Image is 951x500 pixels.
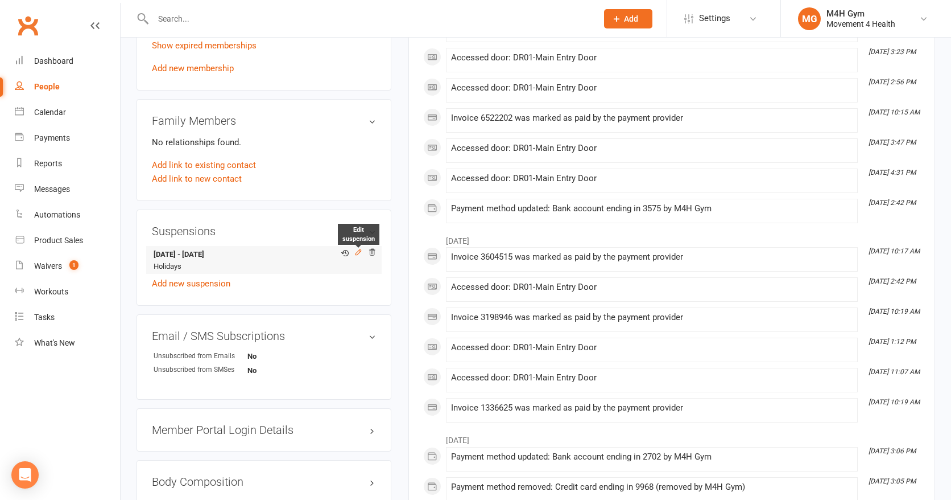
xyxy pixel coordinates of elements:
button: Add [604,9,652,28]
div: Dashboard [34,56,73,65]
div: Accessed door: DR01-Main Entry Door [451,373,853,383]
div: Product Sales [34,236,83,245]
div: Accessed door: DR01-Main Entry Door [451,144,853,153]
i: [DATE] 10:19 AM [869,398,920,406]
div: Unsubscribed from Emails [154,351,247,362]
strong: No [247,366,313,375]
a: Waivers 1 [15,253,120,279]
a: Workouts [15,279,120,305]
h3: Member Portal Login Details [152,424,376,436]
div: M4H Gym [826,9,895,19]
li: Holidays [152,246,376,274]
strong: No [247,352,313,360]
div: Accessed door: DR01-Main Entry Door [451,53,853,63]
li: [DATE] [423,428,920,446]
div: Messages [34,185,70,194]
input: Search... [150,11,589,27]
div: Open Intercom Messenger [11,461,39,489]
a: Add new membership [152,63,234,73]
span: Add [624,14,638,23]
div: Movement 4 Health [826,19,895,29]
a: People [15,74,120,100]
div: Automations [34,210,80,219]
i: [DATE] 3:05 PM [869,477,916,485]
div: Accessed door: DR01-Main Entry Door [451,174,853,183]
div: Invoice 1336625 was marked as paid by the payment provider [451,403,853,413]
i: [DATE] 2:56 PM [869,78,916,86]
div: Payments [34,133,70,142]
div: Accessed door: DR01-Main Entry Door [451,343,853,353]
i: [DATE] 10:19 AM [869,308,920,315]
a: Payments [15,125,120,151]
div: Payment method updated: Bank account ending in 2702 by M4H Gym [451,452,853,462]
h3: Body Composition [152,476,376,488]
a: Reports [15,151,120,177]
a: Product Sales [15,228,120,253]
i: [DATE] 2:42 PM [869,277,916,285]
div: MG [798,7,821,30]
span: Settings [699,6,730,31]
i: [DATE] 4:31 PM [869,169,916,177]
a: Messages [15,177,120,202]
a: Dashboard [15,48,120,74]
div: Edit suspension [338,224,379,245]
a: Show expired memberships [152,40,257,51]
i: [DATE] 11:07 AM [869,368,920,376]
i: [DATE] 3:06 PM [869,447,916,455]
strong: [DATE] - [DATE] [154,249,370,261]
div: Tasks [34,313,55,322]
div: Payment method removed: Credit card ending in 9968 (removed by M4H Gym) [451,482,853,492]
i: [DATE] 2:42 PM [869,199,916,207]
p: No relationships found. [152,136,376,149]
h3: Family Members [152,114,376,127]
div: What's New [34,338,75,347]
i: [DATE] 10:15 AM [869,108,920,116]
div: Invoice 6522202 was marked as paid by the payment provider [451,113,853,123]
div: Reports [34,159,62,168]
a: Calendar [15,100,120,125]
a: Automations [15,202,120,228]
h3: Suspensions [152,225,376,237]
div: Accessed door: DR01-Main Entry Door [451,282,853,292]
div: Payment method updated: Bank account ending in 3575 by M4H Gym [451,204,853,214]
div: Unsubscribed from SMSes [154,364,247,375]
li: [DATE] [423,229,920,247]
div: Invoice 3198946 was marked as paid by the payment provider [451,313,853,322]
h3: Email / SMS Subscriptions [152,330,376,342]
i: [DATE] 3:23 PM [869,48,916,56]
a: Add link to new contact [152,172,242,186]
a: Add new suspension [152,278,230,289]
i: [DATE] 1:12 PM [869,338,916,346]
i: [DATE] 10:17 AM [869,247,920,255]
div: Waivers [34,261,62,271]
div: Calendar [34,108,66,117]
span: 1 [69,260,78,270]
div: Accessed door: DR01-Main Entry Door [451,83,853,93]
a: What's New [15,330,120,356]
i: [DATE] 3:47 PM [869,138,916,146]
a: Tasks [15,305,120,330]
div: Invoice 3604515 was marked as paid by the payment provider [451,252,853,262]
div: People [34,82,60,91]
a: Add link to existing contact [152,158,256,172]
a: Clubworx [14,11,42,40]
div: Workouts [34,287,68,296]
